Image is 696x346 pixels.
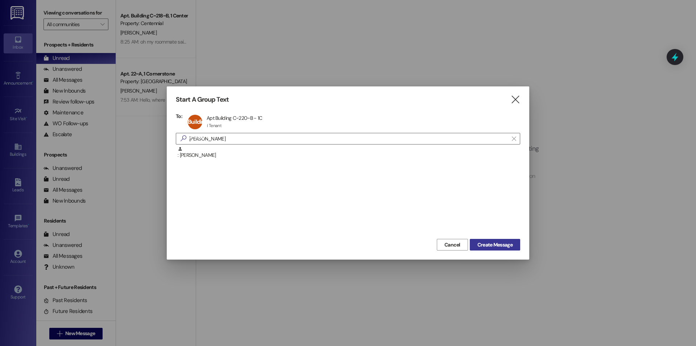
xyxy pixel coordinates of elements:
[207,123,221,129] div: 1 Tenant
[176,146,520,164] div: : [PERSON_NAME]
[176,113,182,119] h3: To:
[178,135,189,142] i: 
[477,241,513,249] span: Create Message
[512,136,516,142] i: 
[189,134,508,144] input: Search for any contact or apartment
[437,239,468,251] button: Cancel
[444,241,460,249] span: Cancel
[188,118,211,140] span: Building C~220~B
[207,115,262,121] div: Apt Building C~220~B - 1C
[510,96,520,103] i: 
[470,239,520,251] button: Create Message
[176,95,229,104] h3: Start A Group Text
[178,146,520,159] div: : [PERSON_NAME]
[508,133,520,144] button: Clear text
